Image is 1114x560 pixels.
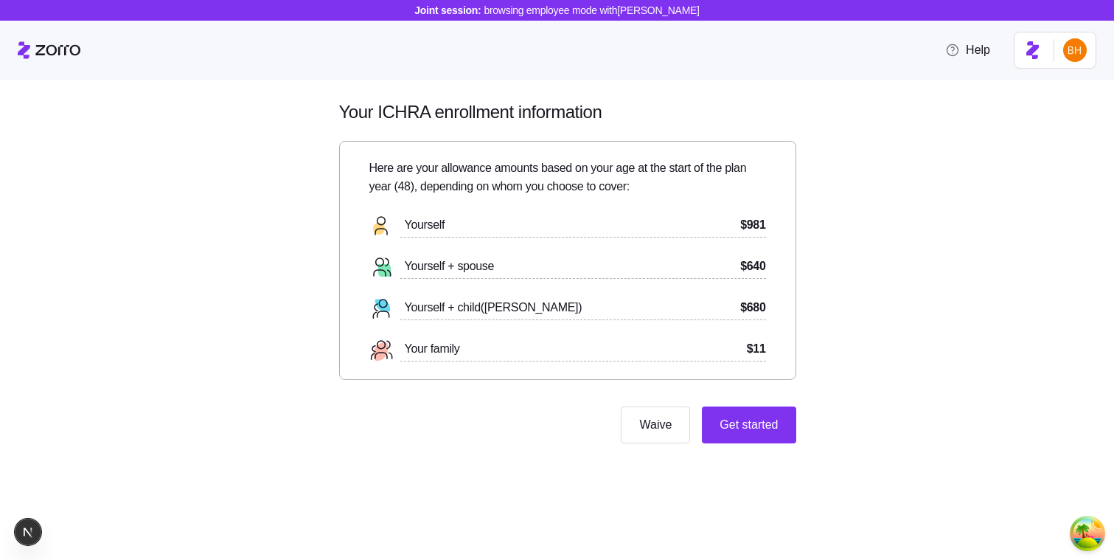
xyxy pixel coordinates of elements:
[720,416,778,434] span: Get started
[339,100,796,123] h1: Your ICHRA enrollment information
[369,159,766,196] span: Here are your allowance amounts based on your age at the start of the plan year ( 48 ), depending...
[945,41,990,59] span: Help
[621,407,690,443] button: Waive
[405,340,460,359] span: Your family
[933,35,1002,65] button: Help
[740,216,765,235] span: $981
[1073,519,1102,548] button: Open Tanstack query devtools
[702,407,796,443] button: Get started
[1063,38,1087,62] img: 4c75172146ef2474b9d2df7702cc87ce
[639,416,672,434] span: Waive
[740,257,765,276] span: $640
[747,340,766,359] span: $11
[405,216,445,235] span: Yourself
[405,257,495,276] span: Yourself + spouse
[740,299,765,317] span: $680
[414,3,699,18] span: Joint session:
[484,3,699,18] span: browsing employee mode with [PERSON_NAME]
[405,299,582,317] span: Yourself + child([PERSON_NAME])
